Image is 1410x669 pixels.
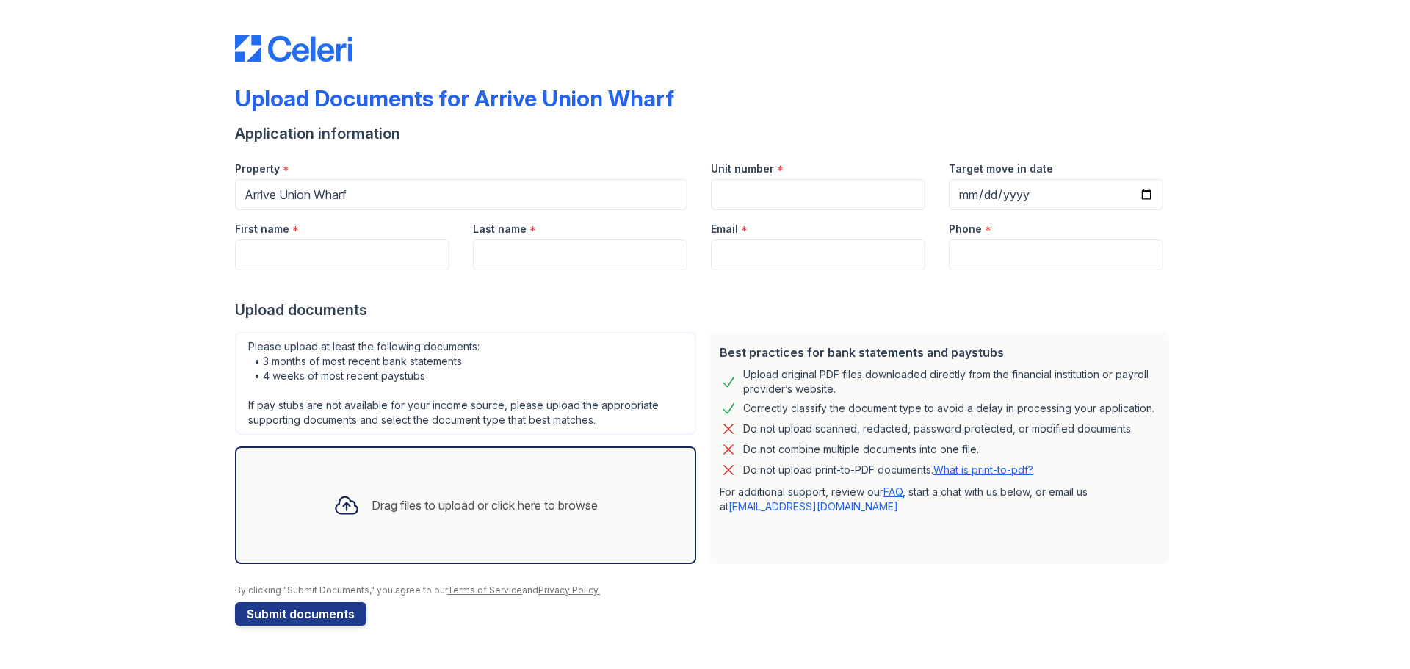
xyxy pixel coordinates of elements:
[235,602,366,626] button: Submit documents
[235,332,696,435] div: Please upload at least the following documents: • 3 months of most recent bank statements • 4 wee...
[883,485,903,498] a: FAQ
[447,585,522,596] a: Terms of Service
[711,222,738,236] label: Email
[743,367,1157,397] div: Upload original PDF files downloaded directly from the financial institution or payroll provider’...
[743,399,1154,417] div: Correctly classify the document type to avoid a delay in processing your application.
[743,441,979,458] div: Do not combine multiple documents into one file.
[538,585,600,596] a: Privacy Policy.
[235,222,289,236] label: First name
[473,222,527,236] label: Last name
[720,344,1157,361] div: Best practices for bank statements and paystubs
[743,420,1133,438] div: Do not upload scanned, redacted, password protected, or modified documents.
[235,35,352,62] img: CE_Logo_Blue-a8612792a0a2168367f1c8372b55b34899dd931a85d93a1a3d3e32e68fde9ad4.png
[235,585,1175,596] div: By clicking "Submit Documents," you agree to our and
[235,85,674,112] div: Upload Documents for Arrive Union Wharf
[720,485,1157,514] p: For additional support, review our , start a chat with us below, or email us at
[743,463,1033,477] p: Do not upload print-to-PDF documents.
[949,222,982,236] label: Phone
[728,500,898,513] a: [EMAIL_ADDRESS][DOMAIN_NAME]
[235,123,1175,144] div: Application information
[933,463,1033,476] a: What is print-to-pdf?
[372,496,598,514] div: Drag files to upload or click here to browse
[235,162,280,176] label: Property
[711,162,774,176] label: Unit number
[949,162,1053,176] label: Target move in date
[235,300,1175,320] div: Upload documents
